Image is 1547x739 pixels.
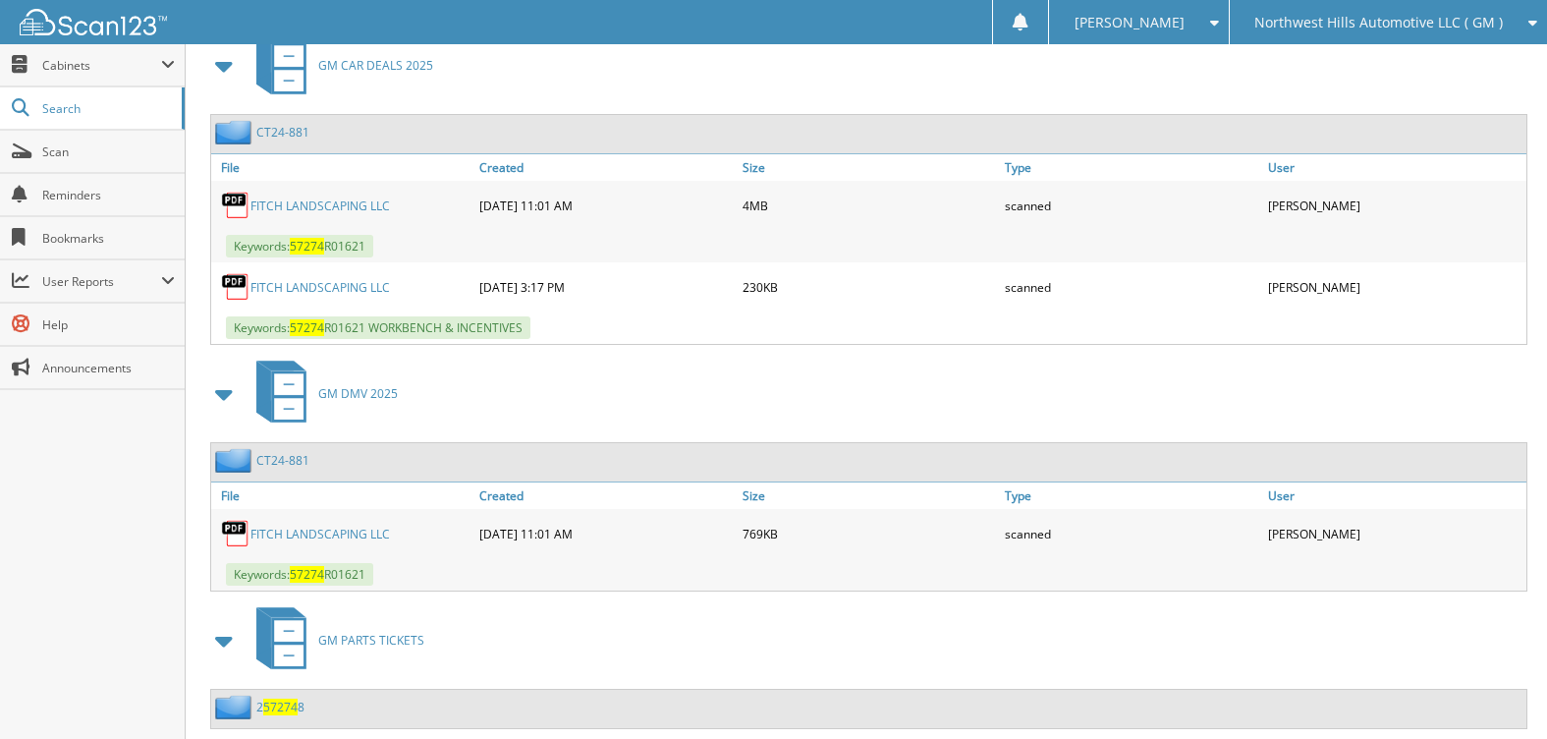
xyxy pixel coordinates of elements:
[42,57,161,74] span: Cabinets
[215,120,256,144] img: folder2.png
[1263,154,1526,181] a: User
[290,238,324,255] span: 57274
[1000,267,1263,307] div: scanned
[738,154,1001,181] a: Size
[42,100,172,117] span: Search
[215,448,256,473] img: folder2.png
[211,483,474,509] a: File
[42,187,175,203] span: Reminders
[1254,17,1503,28] span: Northwest Hills Automotive LLC ( GM )
[738,186,1001,225] div: 4MB
[290,566,324,583] span: 57274
[1263,483,1526,509] a: User
[221,191,250,220] img: PDF.png
[738,267,1001,307] div: 230KB
[1263,186,1526,225] div: [PERSON_NAME]
[474,483,738,509] a: Created
[250,198,390,214] a: FITCH LANDSCAPING LLC
[474,186,738,225] div: [DATE] 11:01 AM
[1075,17,1185,28] span: [PERSON_NAME]
[474,514,738,553] div: [DATE] 11:01 AM
[1000,483,1263,509] a: Type
[1449,645,1547,739] iframe: Chat Widget
[245,601,424,679] a: GM PARTS TICKETS
[42,360,175,376] span: Announcements
[1000,186,1263,225] div: scanned
[42,230,175,247] span: Bookmarks
[256,124,309,141] a: CT24-881
[474,154,738,181] a: Created
[290,319,324,336] span: 57274
[738,483,1001,509] a: Size
[215,695,256,719] img: folder2.png
[245,27,433,104] a: GM CAR DEALS 2025
[318,632,424,649] span: GM PARTS TICKETS
[20,9,167,35] img: scan123-logo-white.svg
[1263,514,1526,553] div: [PERSON_NAME]
[250,279,390,296] a: FITCH LANDSCAPING LLC
[1000,154,1263,181] a: Type
[318,385,398,402] span: GM DMV 2025
[256,699,304,715] a: 2572748
[42,143,175,160] span: Scan
[226,563,373,586] span: Keywords: R01621
[318,57,433,74] span: GM CAR DEALS 2025
[42,273,161,290] span: User Reports
[42,316,175,333] span: Help
[221,272,250,302] img: PDF.png
[1263,267,1526,307] div: [PERSON_NAME]
[221,519,250,548] img: PDF.png
[226,316,530,339] span: Keywords: R01621 WORKBENCH & INCENTIVES
[226,235,373,257] span: Keywords: R01621
[1000,514,1263,553] div: scanned
[250,526,390,542] a: FITCH LANDSCAPING LLC
[245,355,398,432] a: GM DMV 2025
[211,154,474,181] a: File
[263,699,298,715] span: 57274
[474,267,738,307] div: [DATE] 3:17 PM
[738,514,1001,553] div: 769KB
[256,452,309,469] a: CT24-881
